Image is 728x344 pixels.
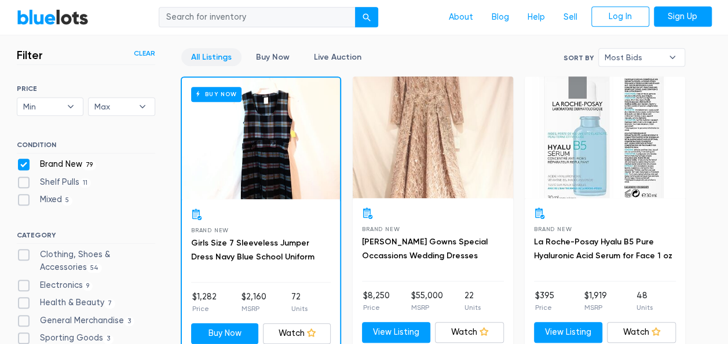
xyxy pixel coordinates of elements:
[591,6,649,27] a: Log In
[17,9,89,25] a: BlueLots
[263,323,331,344] a: Watch
[363,302,390,313] p: Price
[17,314,135,327] label: General Merchandise
[291,303,308,314] p: Units
[660,49,685,66] b: ▾
[246,48,299,66] a: Buy Now
[362,322,431,343] a: View Listing
[87,264,103,273] span: 54
[17,231,155,244] h6: CATEGORY
[518,6,554,28] a: Help
[17,48,43,62] h3: Filter
[192,291,217,314] li: $1,282
[636,302,653,313] p: Units
[17,297,116,309] label: Health & Beauty
[191,323,259,344] a: Buy Now
[242,291,266,314] li: $2,160
[654,6,712,27] a: Sign Up
[182,78,340,199] a: Buy Now
[440,6,482,28] a: About
[291,291,308,314] li: 72
[362,237,488,261] a: [PERSON_NAME] Gowns Special Occassions Wedding Dresses
[17,248,155,273] label: Clothing, Shoes & Accessories
[181,48,242,66] a: All Listings
[535,302,554,313] p: Price
[83,281,93,291] span: 9
[17,85,155,93] h6: PRICE
[242,303,266,314] p: MSRP
[554,6,587,28] a: Sell
[191,238,314,262] a: Girls Size 7 Sleeveless Jumper Dress Navy Blue School Uniform
[435,322,504,343] a: Watch
[17,279,93,292] label: Electronics
[23,98,61,115] span: Min
[17,176,92,189] label: Shelf Pulls
[62,196,73,206] span: 5
[363,290,390,313] li: $8,250
[159,7,356,28] input: Search for inventory
[411,302,443,313] p: MSRP
[636,290,653,313] li: 48
[584,302,606,313] p: MSRP
[564,53,594,63] label: Sort By
[411,290,443,313] li: $55,000
[605,49,663,66] span: Most Bids
[103,335,114,344] span: 3
[191,227,229,233] span: Brand New
[192,303,217,314] p: Price
[482,6,518,28] a: Blog
[94,98,133,115] span: Max
[130,98,155,115] b: ▾
[535,290,554,313] li: $395
[464,302,481,313] p: Units
[82,160,97,170] span: 79
[534,237,672,261] a: La Roche-Posay Hyalu B5 Pure Hyaluronic Acid Serum for Face 1 oz
[464,290,481,313] li: 22
[304,48,371,66] a: Live Auction
[17,141,155,153] h6: CONDITION
[584,290,606,313] li: $1,919
[534,322,603,343] a: View Listing
[104,299,116,308] span: 7
[534,226,572,232] span: Brand New
[79,178,92,188] span: 11
[134,48,155,58] a: Clear
[191,87,242,101] h6: Buy Now
[124,317,135,326] span: 3
[17,158,97,171] label: Brand New
[607,322,676,343] a: Watch
[17,193,73,206] label: Mixed
[362,226,400,232] span: Brand New
[58,98,83,115] b: ▾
